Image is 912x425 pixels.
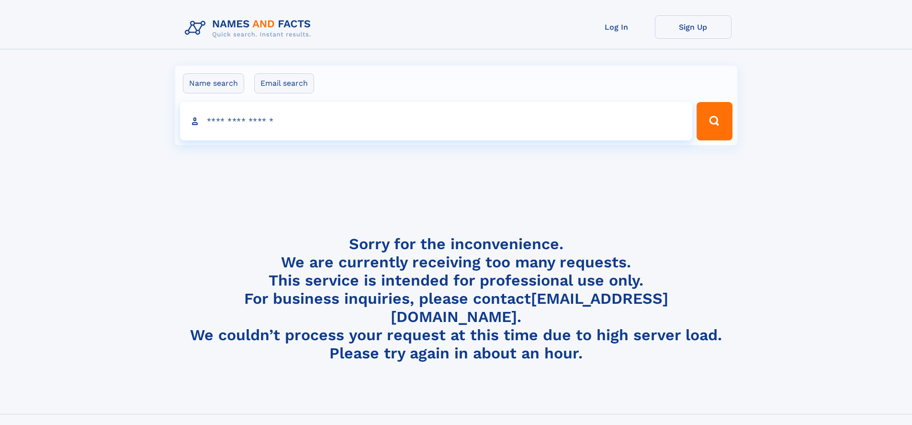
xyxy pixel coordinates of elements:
[578,15,655,39] a: Log In
[183,73,244,93] label: Name search
[391,289,668,326] a: [EMAIL_ADDRESS][DOMAIN_NAME]
[181,15,319,41] img: Logo Names and Facts
[181,235,732,363] h4: Sorry for the inconvenience. We are currently receiving too many requests. This service is intend...
[180,102,693,140] input: search input
[697,102,732,140] button: Search Button
[655,15,732,39] a: Sign Up
[254,73,314,93] label: Email search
